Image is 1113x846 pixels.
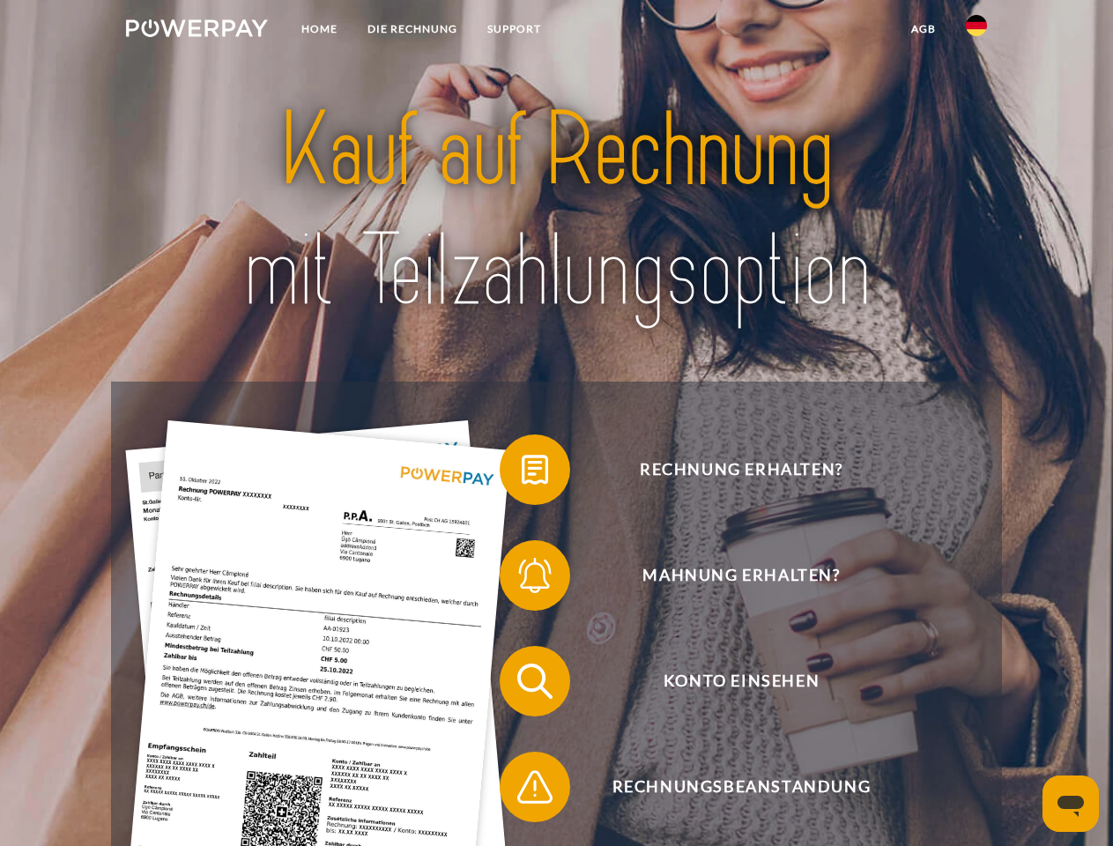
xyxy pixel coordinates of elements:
button: Konto einsehen [500,646,958,716]
span: Rechnungsbeanstandung [525,752,957,822]
img: qb_bell.svg [513,553,557,597]
span: Rechnung erhalten? [525,434,957,505]
button: Rechnungsbeanstandung [500,752,958,822]
iframe: Schaltfläche zum Öffnen des Messaging-Fensters [1043,775,1099,832]
a: SUPPORT [472,13,556,45]
img: qb_bill.svg [513,448,557,492]
img: qb_warning.svg [513,765,557,809]
span: Mahnung erhalten? [525,540,957,611]
span: Konto einsehen [525,646,957,716]
a: DIE RECHNUNG [352,13,472,45]
img: logo-powerpay-white.svg [126,19,268,37]
img: title-powerpay_de.svg [168,85,945,338]
a: agb [896,13,951,45]
button: Mahnung erhalten? [500,540,958,611]
button: Rechnung erhalten? [500,434,958,505]
img: qb_search.svg [513,659,557,703]
img: de [966,15,987,36]
a: Home [286,13,352,45]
